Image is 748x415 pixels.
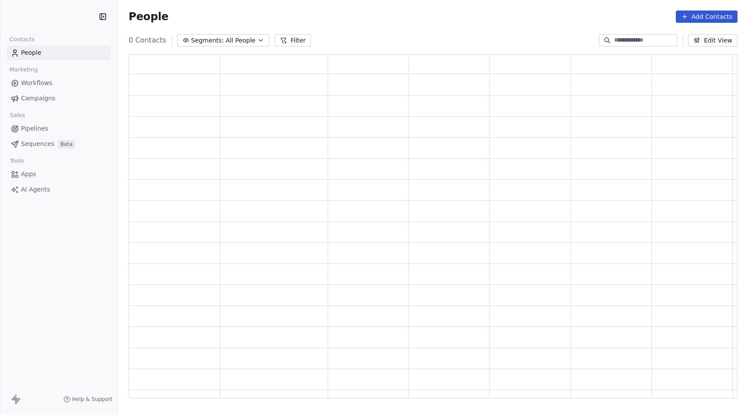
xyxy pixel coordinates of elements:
span: People [129,10,168,23]
span: Workflows [21,78,52,88]
span: Sales [6,109,29,122]
a: Apps [7,167,111,181]
span: Apps [21,170,36,179]
span: Help & Support [72,396,112,403]
a: Pipelines [7,121,111,136]
span: All People [226,36,255,45]
button: Edit View [688,34,738,46]
a: Workflows [7,76,111,90]
span: 0 Contacts [129,35,166,46]
button: Add Contacts [676,11,738,23]
span: AI Agents [21,185,50,194]
a: Help & Support [63,396,112,403]
span: Tools [6,154,28,167]
span: Campaigns [21,94,55,103]
a: People [7,46,111,60]
span: Contacts [6,33,38,46]
a: SequencesBeta [7,137,111,151]
span: Sequences [21,139,54,149]
span: Beta [58,140,75,149]
span: People [21,48,42,57]
a: Campaigns [7,91,111,106]
button: Filter [275,34,311,46]
a: AI Agents [7,182,111,197]
span: Segments: [191,36,224,45]
span: Pipelines [21,124,48,133]
span: Marketing [6,63,42,76]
